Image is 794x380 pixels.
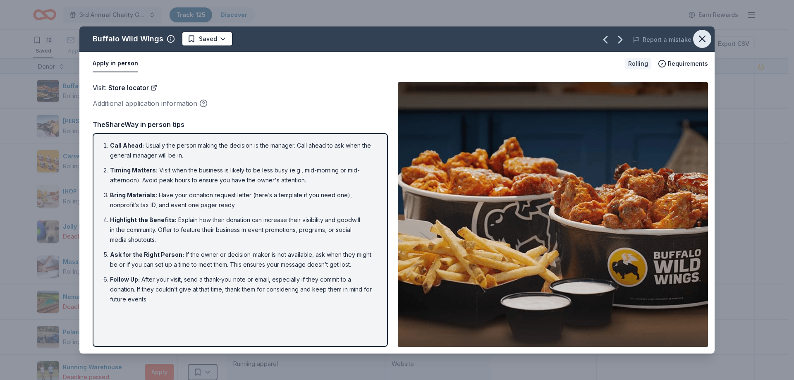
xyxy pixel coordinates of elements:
[110,141,375,160] li: Usually the person making the decision is the manager. Call ahead to ask when the general manager...
[108,82,157,93] a: Store locator
[93,55,138,72] button: Apply in person
[633,35,691,45] button: Report a mistake
[93,98,388,109] div: Additional application information
[93,119,388,130] div: TheShareWay in person tips
[110,216,177,223] span: Highlight the Benefits :
[110,275,375,304] li: After your visit, send a thank-you note or email, especially if they commit to a donation. If the...
[199,34,217,44] span: Saved
[110,167,158,174] span: Timing Matters :
[398,82,708,347] img: Image for Buffalo Wild Wings
[110,251,184,258] span: Ask for the Right Person :
[625,58,651,69] div: Rolling
[110,142,144,149] span: Call Ahead :
[93,32,163,45] div: Buffalo Wild Wings
[658,59,708,69] button: Requirements
[110,190,375,210] li: Have your donation request letter (here’s a template if you need one), nonprofit’s tax ID, and ev...
[110,165,375,185] li: Visit when the business is likely to be less busy (e.g., mid-morning or mid-afternoon). Avoid pea...
[110,276,140,283] span: Follow Up :
[182,31,233,46] button: Saved
[110,250,375,270] li: If the owner or decision-maker is not available, ask when they might be or if you can set up a ti...
[110,191,157,198] span: Bring Materials :
[110,215,375,245] li: Explain how their donation can increase their visibility and goodwill in the community. Offer to ...
[93,82,388,93] div: Visit :
[668,59,708,69] span: Requirements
